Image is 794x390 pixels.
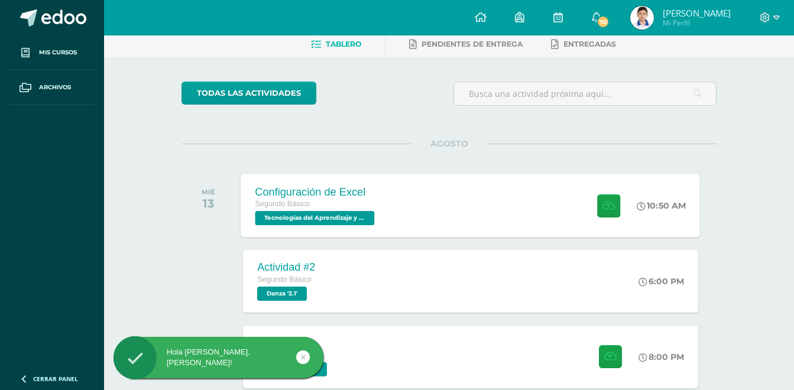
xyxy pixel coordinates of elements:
input: Busca una actividad próxima aquí... [454,82,716,105]
a: Pendientes de entrega [409,35,523,54]
div: Actividad #2 [257,261,315,274]
div: 10:50 AM [637,200,686,211]
div: 13 [202,196,215,210]
span: Pendientes de entrega [422,40,523,48]
div: 8:00 PM [639,352,684,362]
a: Archivos [9,70,95,105]
a: Tablero [311,35,361,54]
div: Hola [PERSON_NAME], [PERSON_NAME]! [114,347,323,368]
span: Segundo Básico [257,275,312,284]
span: Tecnologías del Aprendizaje y la Comunicación '2.1' [255,211,375,225]
span: Cerrar panel [33,375,78,383]
a: Mis cursos [9,35,95,70]
span: Entregadas [563,40,616,48]
div: MIÉ [202,188,215,196]
span: Archivos [39,83,71,92]
span: Segundo Básico [255,200,310,208]
span: [PERSON_NAME] [663,7,731,19]
div: Configuración de Excel [255,186,378,198]
a: Entregadas [551,35,616,54]
span: Mis cursos [39,48,77,57]
span: Mi Perfil [663,18,731,28]
span: Danza '2.1' [257,287,307,301]
a: todas las Actividades [182,82,316,105]
span: AGOSTO [411,138,487,149]
img: 781bd10c1f51267f987e17340af1c8b0.png [630,6,654,30]
div: 6:00 PM [639,276,684,287]
span: 70 [597,15,610,28]
span: Tablero [326,40,361,48]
